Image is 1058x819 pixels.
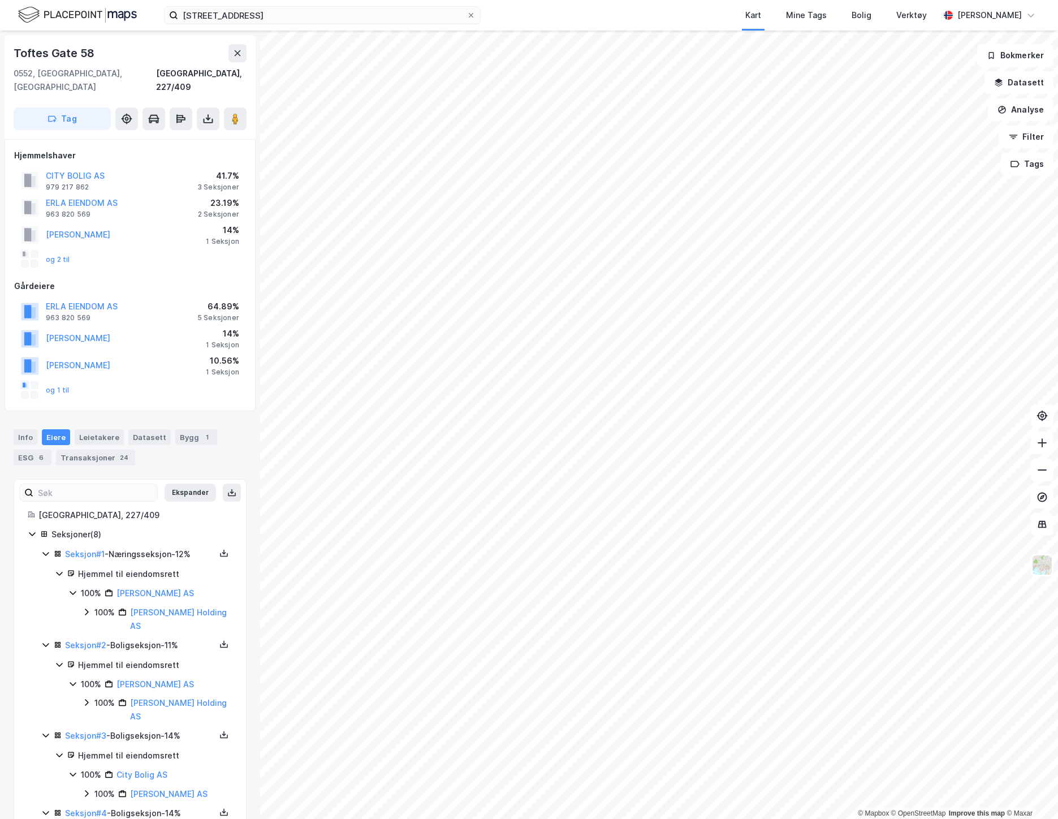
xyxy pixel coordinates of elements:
div: 1 Seksjon [206,340,239,350]
iframe: Chat Widget [1001,765,1058,819]
div: 14% [206,327,239,340]
div: - Boligseksjon - 14% [65,729,215,743]
button: Analyse [988,98,1053,121]
div: [GEOGRAPHIC_DATA], 227/409 [156,67,247,94]
a: Improve this map [949,809,1005,817]
div: 5 Seksjoner [197,313,239,322]
div: Datasett [128,429,171,445]
div: Mine Tags [786,8,827,22]
div: Hjemmel til eiendomsrett [78,749,232,762]
div: 3 Seksjoner [197,183,239,192]
button: Bokmerker [977,44,1053,67]
button: Filter [999,126,1053,148]
button: Tag [14,107,111,130]
a: Mapbox [858,809,889,817]
div: Toftes Gate 58 [14,44,97,62]
input: Søk på adresse, matrikkel, gårdeiere, leietakere eller personer [178,7,467,24]
div: 100% [81,678,101,691]
div: 1 Seksjon [206,368,239,377]
a: [PERSON_NAME] AS [116,588,194,598]
div: 100% [81,768,101,782]
div: 1 [201,432,213,443]
div: 64.89% [197,300,239,313]
div: Hjemmel til eiendomsrett [78,567,232,581]
div: 979 217 862 [46,183,89,192]
div: 6 [36,452,47,463]
div: 24 [118,452,131,463]
a: [PERSON_NAME] Holding AS [130,607,227,631]
div: 14% [206,223,239,237]
div: 100% [94,787,115,801]
button: Tags [1001,153,1053,175]
div: 2 Seksjoner [198,210,239,219]
div: Hjemmel til eiendomsrett [78,658,232,672]
div: 23.19% [198,196,239,210]
button: Datasett [984,71,1053,94]
div: Gårdeiere [14,279,246,293]
div: Bolig [852,8,871,22]
a: [PERSON_NAME] AS [130,789,208,799]
div: Seksjoner ( 8 ) [51,528,232,541]
div: Bygg [175,429,217,445]
div: Kart [745,8,761,22]
div: [PERSON_NAME] [957,8,1022,22]
a: [PERSON_NAME] AS [116,679,194,689]
div: Info [14,429,37,445]
div: Verktøy [896,8,927,22]
button: Ekspander [165,484,216,502]
input: Søk [33,484,157,501]
div: Leietakere [75,429,124,445]
a: Seksjon#1 [65,549,105,559]
img: Z [1031,554,1053,576]
a: Seksjon#3 [65,731,106,740]
div: ESG [14,450,51,465]
div: Transaksjoner [56,450,135,465]
div: Eiere [42,429,70,445]
div: 963 820 569 [46,210,90,219]
div: 963 820 569 [46,313,90,322]
div: 0552, [GEOGRAPHIC_DATA], [GEOGRAPHIC_DATA] [14,67,156,94]
a: [PERSON_NAME] Holding AS [130,698,227,721]
div: Hjemmelshaver [14,149,246,162]
div: 1 Seksjon [206,237,239,246]
div: 100% [81,587,101,600]
div: 41.7% [197,169,239,183]
a: Seksjon#2 [65,640,106,650]
div: - Næringsseksjon - 12% [65,548,215,561]
a: City Bolig AS [116,770,167,779]
div: - Boligseksjon - 11% [65,639,215,652]
img: logo.f888ab2527a4732fd821a326f86c7f29.svg [18,5,137,25]
div: Kontrollprogram for chat [1001,765,1058,819]
a: OpenStreetMap [891,809,946,817]
a: Seksjon#4 [65,808,107,818]
div: 100% [94,606,115,619]
div: 100% [94,696,115,710]
div: [GEOGRAPHIC_DATA], 227/409 [38,508,232,522]
div: 10.56% [206,354,239,368]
